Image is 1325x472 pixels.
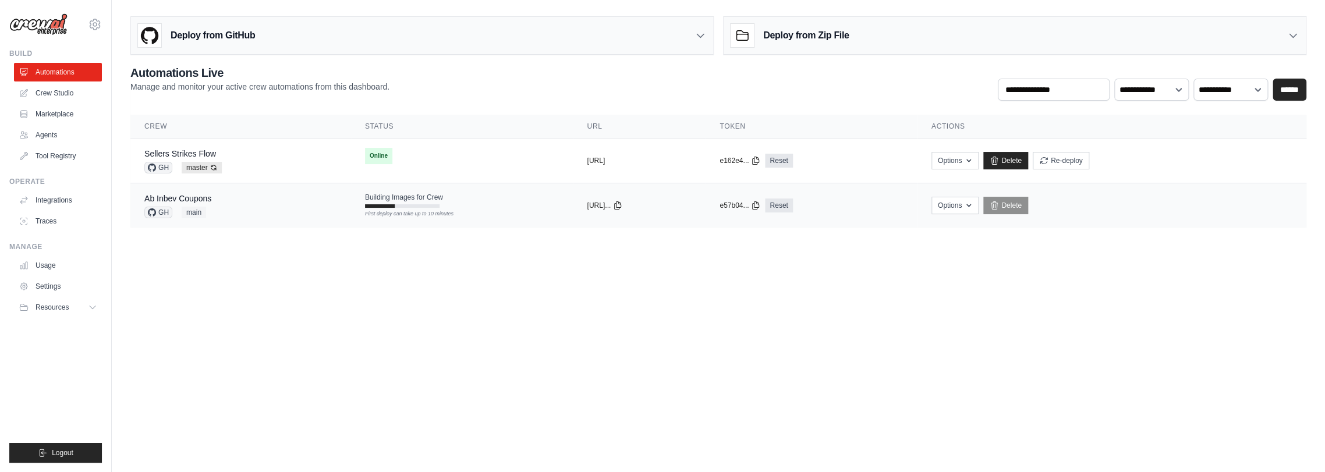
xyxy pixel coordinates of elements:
span: GH [144,162,172,173]
button: e57b04... [720,201,760,210]
a: Traces [14,212,102,230]
img: Logo [9,13,68,36]
a: Delete [983,197,1028,214]
div: Manage [9,242,102,251]
th: Crew [130,115,351,139]
a: Crew Studio [14,84,102,102]
span: master [182,162,222,173]
th: URL [573,115,706,139]
a: Usage [14,256,102,275]
h3: Deploy from GitHub [171,29,255,42]
a: Marketplace [14,105,102,123]
div: Operate [9,177,102,186]
a: Tool Registry [14,147,102,165]
a: Sellers Strikes Flow [144,149,216,158]
button: Options [931,197,979,214]
span: GH [144,207,172,218]
span: Building Images for Crew [365,193,443,202]
div: Build [9,49,102,58]
h2: Automations Live [130,65,389,81]
a: Reset [765,154,792,168]
a: Integrations [14,191,102,210]
h3: Deploy from Zip File [763,29,849,42]
a: Agents [14,126,102,144]
button: Options [931,152,979,169]
div: Widget de chat [1267,416,1325,472]
iframe: Chat Widget [1267,416,1325,472]
span: main [182,207,206,218]
p: Manage and monitor your active crew automations from this dashboard. [130,81,389,93]
div: First deploy can take up to 10 minutes [365,210,440,218]
button: Logout [9,443,102,463]
span: Resources [36,303,69,312]
span: Online [365,148,392,164]
a: Delete [983,152,1028,169]
button: Resources [14,298,102,317]
span: Logout [52,448,73,457]
a: Reset [765,198,792,212]
img: GitHub Logo [138,24,161,47]
a: Automations [14,63,102,81]
button: Re-deploy [1033,152,1089,169]
a: Ab Inbev Coupons [144,194,211,203]
th: Actions [917,115,1306,139]
th: Token [706,115,917,139]
button: e162e4... [720,156,760,165]
a: Settings [14,277,102,296]
th: Status [351,115,573,139]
